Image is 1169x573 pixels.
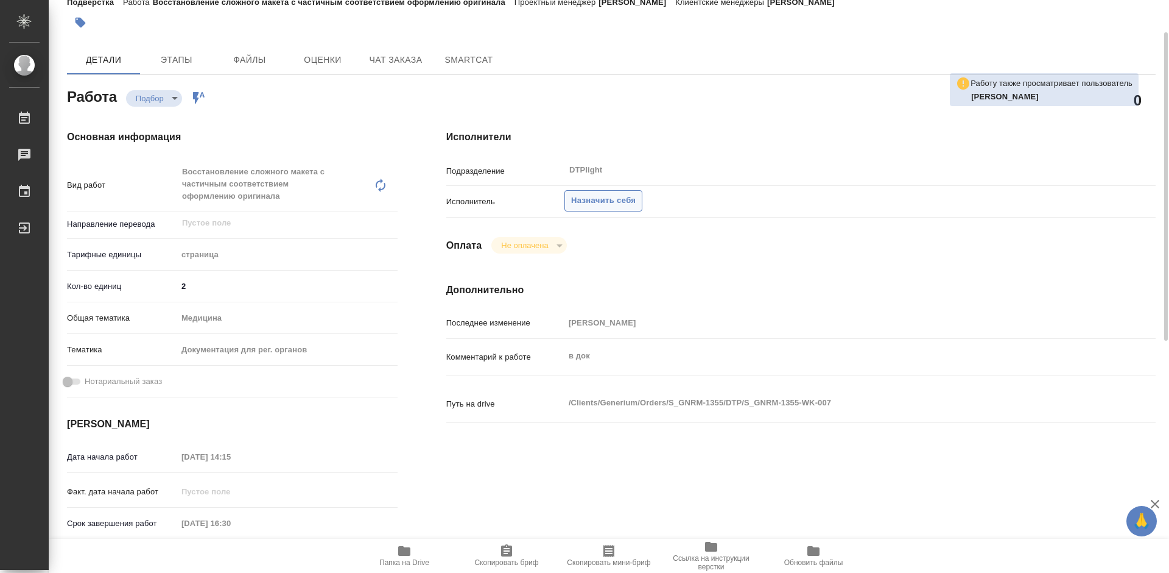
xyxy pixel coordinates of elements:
[67,179,177,191] p: Вид работ
[67,344,177,356] p: Тематика
[177,308,398,329] div: Медицина
[132,93,167,104] button: Подбор
[1131,508,1152,534] span: 🙏
[446,130,1156,144] h4: Исполнители
[474,558,538,567] span: Скопировать бриф
[784,558,843,567] span: Обновить файлы
[67,451,177,463] p: Дата начала работ
[177,483,284,500] input: Пустое поле
[667,554,755,571] span: Ссылка на инструкции верстки
[177,277,398,295] input: ✎ Введи что-нибудь
[67,486,177,498] p: Факт. дата начала работ
[762,539,865,573] button: Обновить файлы
[177,514,284,532] input: Пустое поле
[491,237,566,254] div: Подбор
[558,539,660,573] button: Скопировать мини-бриф
[74,52,133,68] span: Детали
[67,85,117,107] h2: Работа
[446,398,564,410] p: Путь на drive
[181,216,369,230] input: Пустое поле
[379,558,429,567] span: Папка на Drive
[564,393,1097,413] textarea: /Clients/Generium/Orders/S_GNRM-1355/DTP/S_GNRM-1355-WK-007
[446,317,564,329] p: Последнее изменение
[1126,506,1157,536] button: 🙏
[67,130,398,144] h4: Основная информация
[67,518,177,530] p: Срок завершения работ
[67,312,177,324] p: Общая тематика
[67,280,177,293] p: Кол-во единиц
[446,283,1156,297] h4: Дополнительно
[367,52,425,68] span: Чат заказа
[177,340,398,360] div: Документация для рег. органов
[571,194,636,208] span: Назначить себя
[497,240,552,251] button: Не оплачена
[147,52,206,68] span: Этапы
[293,52,352,68] span: Оценки
[455,539,558,573] button: Скопировать бриф
[446,196,564,208] p: Исполнитель
[177,244,398,265] div: страница
[85,375,162,388] span: Нотариальный заказ
[660,539,762,573] button: Ссылка на инструкции верстки
[446,238,482,253] h4: Оплата
[971,91,1132,103] p: Архипова Екатерина
[67,249,177,261] p: Тарифные единицы
[67,9,94,36] button: Добавить тэг
[567,558,650,567] span: Скопировать мини-бриф
[446,351,564,363] p: Комментарий к работе
[440,52,498,68] span: SmartCat
[126,90,182,107] div: Подбор
[353,539,455,573] button: Папка на Drive
[67,417,398,432] h4: [PERSON_NAME]
[564,190,642,212] button: Назначить себя
[564,314,1097,332] input: Пустое поле
[446,165,564,177] p: Подразделение
[971,77,1132,90] p: Работу также просматривает пользователь
[177,448,284,466] input: Пустое поле
[564,346,1097,366] textarea: в док
[67,218,177,230] p: Направление перевода
[220,52,279,68] span: Файлы
[971,92,1039,101] b: [PERSON_NAME]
